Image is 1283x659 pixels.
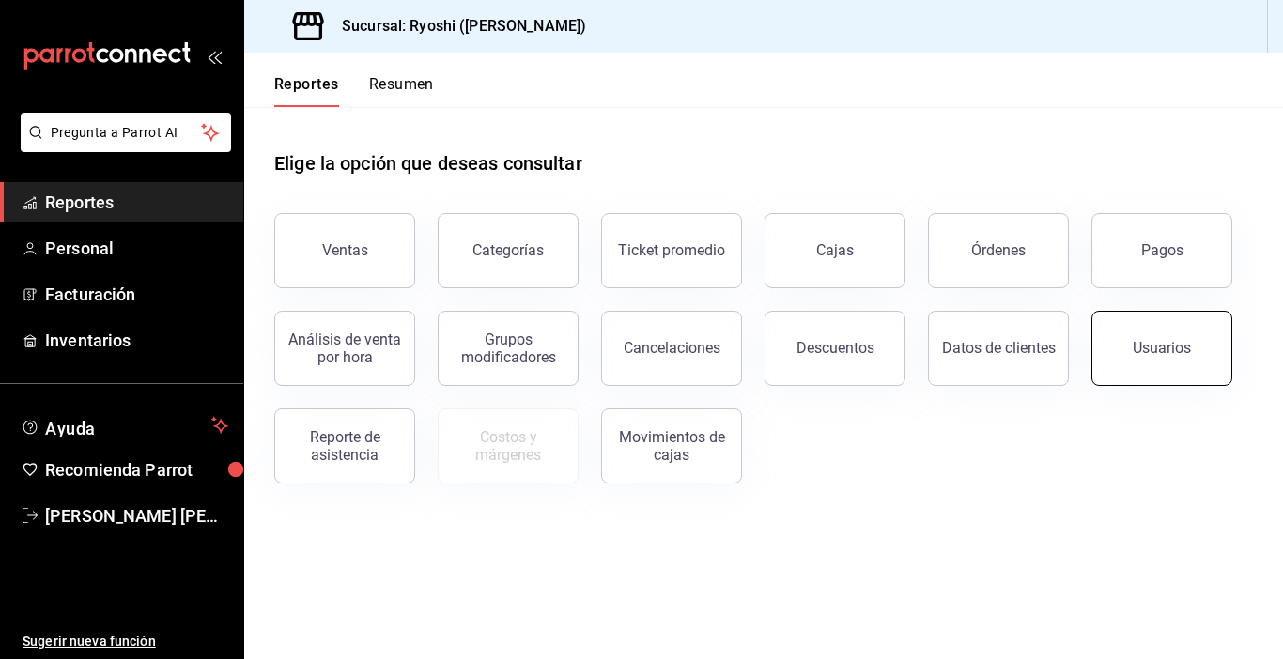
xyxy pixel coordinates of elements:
[450,330,566,366] div: Grupos modificadores
[23,632,228,651] span: Sugerir nueva función
[1091,311,1232,386] button: Usuarios
[45,503,228,529] span: [PERSON_NAME] [PERSON_NAME]
[928,311,1069,386] button: Datos de clientes
[274,75,339,107] button: Reportes
[45,190,228,215] span: Reportes
[438,408,579,483] button: Contrata inventarios para ver este reporte
[1091,213,1232,288] button: Pagos
[928,213,1069,288] button: Órdenes
[207,49,222,64] button: open_drawer_menu
[13,136,231,156] a: Pregunta a Parrot AI
[438,213,579,288] button: Categorías
[438,311,579,386] button: Grupos modificadores
[274,149,582,177] h1: Elige la opción que deseas consultar
[624,339,720,357] div: Cancelaciones
[21,113,231,152] button: Pregunta a Parrot AI
[286,428,403,464] div: Reporte de asistencia
[765,213,905,288] button: Cajas
[942,339,1056,357] div: Datos de clientes
[816,241,854,259] div: Cajas
[601,408,742,483] button: Movimientos de cajas
[1141,241,1183,259] div: Pagos
[327,15,586,38] h3: Sucursal: Ryoshi ([PERSON_NAME])
[45,457,228,483] span: Recomienda Parrot
[618,241,725,259] div: Ticket promedio
[51,123,202,143] span: Pregunta a Parrot AI
[45,236,228,261] span: Personal
[274,75,434,107] div: navigation tabs
[971,241,1026,259] div: Órdenes
[1133,339,1191,357] div: Usuarios
[601,311,742,386] button: Cancelaciones
[450,428,566,464] div: Costos y márgenes
[322,241,368,259] div: Ventas
[796,339,874,357] div: Descuentos
[274,213,415,288] button: Ventas
[274,408,415,483] button: Reporte de asistencia
[601,213,742,288] button: Ticket promedio
[286,330,403,366] div: Análisis de venta por hora
[472,241,544,259] div: Categorías
[274,311,415,386] button: Análisis de venta por hora
[45,328,228,353] span: Inventarios
[369,75,434,107] button: Resumen
[45,414,204,437] span: Ayuda
[613,428,730,464] div: Movimientos de cajas
[45,282,228,307] span: Facturación
[765,311,905,386] button: Descuentos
